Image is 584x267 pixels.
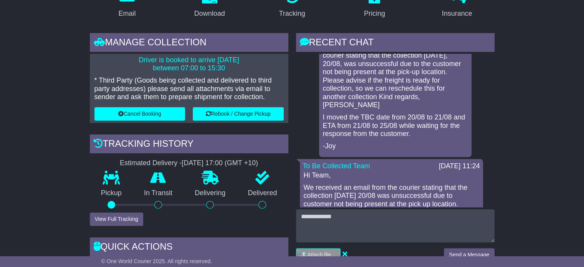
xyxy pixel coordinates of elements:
a: To Be Collected Team [303,162,370,170]
p: Driver is booked to arrive [DATE] between 07:00 to 15:30 [94,56,284,73]
p: I moved the TBC date from 20/08 to 21/08 and ETA from 21/08 to 25/08 while waiting for the respon... [323,113,468,138]
div: RECENT CHAT [296,33,495,54]
p: -Joy [323,142,468,151]
p: Delivered [237,189,288,197]
button: Rebook / Change Pickup [193,107,284,121]
div: [DATE] 17:00 (GMT +10) [182,159,258,167]
button: Send a Message [444,248,494,262]
p: Delivering [184,189,237,197]
p: In Transit [133,189,184,197]
button: View Full Tracking [90,212,143,226]
p: Hi Team, [304,171,479,180]
div: Estimated Delivery - [90,159,288,167]
p: We received an email from the courier stating that the collection [DATE] 20/08 was unsuccessful d... [304,184,479,225]
span: © One World Courier 2025. All rights reserved. [101,258,212,264]
div: Quick Actions [90,237,288,258]
p: * Third Party (Goods being collected and delivered to third party addresses) please send all atta... [94,76,284,101]
div: Tracking [279,8,305,19]
div: Tracking history [90,134,288,155]
div: Manage collection [90,33,288,54]
div: Insurance [442,8,472,19]
p: Pickup [90,189,133,197]
div: Email [118,8,136,19]
div: Pricing [364,8,385,19]
div: Download [194,8,225,19]
button: Cancel Booking [94,107,185,121]
div: [DATE] 11:24 [439,162,480,171]
p: Hi [PERSON_NAME], This is regarding the following Star Track shipments. VFQZ50042877 VFQZ50042885... [323,18,468,110]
